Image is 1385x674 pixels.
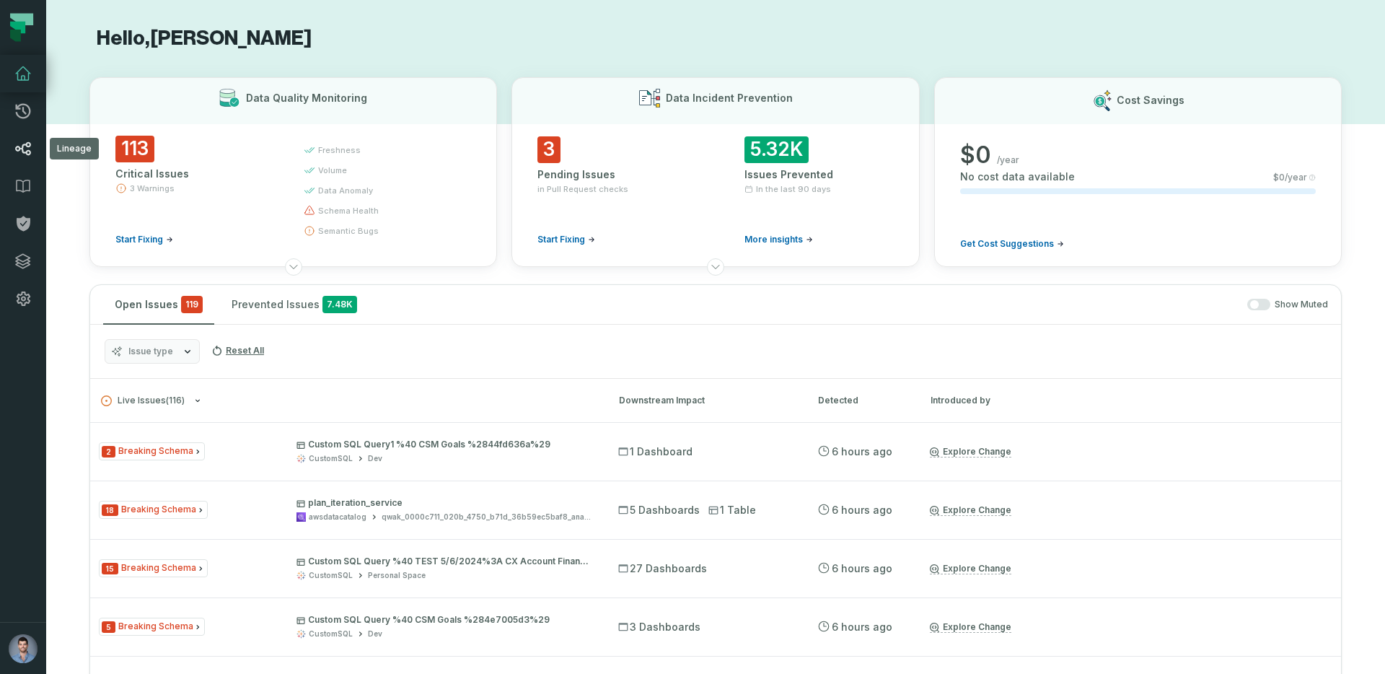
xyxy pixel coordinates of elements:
[318,185,373,196] span: data anomaly
[537,136,560,163] span: 3
[930,446,1011,458] a: Explore Change
[102,563,118,574] span: Severity
[318,225,379,237] span: semantic bugs
[105,339,200,364] button: Issue type
[368,570,426,581] div: Personal Space
[756,183,831,195] span: In the last 90 days
[128,346,173,357] span: Issue type
[101,395,185,406] span: Live Issues ( 116 )
[99,559,208,577] span: Issue Type
[1273,172,1307,183] span: $ 0 /year
[997,154,1019,166] span: /year
[708,503,756,517] span: 1 Table
[322,296,357,313] span: 7.48K
[102,446,115,458] span: Severity
[115,234,163,245] span: Start Fixing
[960,141,991,170] span: $ 0
[832,562,892,574] relative-time: Sep 8, 2025, 4:03 AM GMT+3
[99,442,205,460] span: Issue Type
[832,621,892,633] relative-time: Sep 8, 2025, 4:03 AM GMT+3
[832,504,892,516] relative-time: Sep 8, 2025, 4:03 AM GMT+3
[618,561,707,576] span: 27 Dashboards
[618,620,700,634] span: 3 Dashboards
[102,621,115,633] span: Severity
[101,395,593,406] button: Live Issues(116)
[619,394,792,407] div: Downstream Impact
[296,556,592,567] p: Custom SQL Query %40 TEST 5/6/2024%3A CX Account Financials %2857bf6f57%29
[130,183,175,194] span: 3 Warnings
[246,91,367,105] h3: Data Quality Monitoring
[181,296,203,313] span: critical issues and errors combined
[206,339,270,362] button: Reset All
[99,501,208,519] span: Issue Type
[89,26,1342,51] h1: Hello, [PERSON_NAME]
[930,504,1011,516] a: Explore Change
[115,136,154,162] span: 113
[818,394,905,407] div: Detected
[537,234,595,245] a: Start Fixing
[832,445,892,458] relative-time: Sep 8, 2025, 4:03 AM GMT+3
[744,234,803,245] span: More insights
[318,205,379,216] span: schema health
[374,299,1328,311] div: Show Muted
[744,234,813,245] a: More insights
[309,512,366,522] div: awsdatacatalog
[318,144,361,156] span: freshness
[309,629,353,639] div: CustomSQL
[618,445,692,459] span: 1 Dashboard
[537,183,628,195] span: in Pull Request checks
[930,563,1011,574] a: Explore Change
[931,394,1060,407] div: Introduced by
[511,77,919,267] button: Data Incident Prevention3Pending Issuesin Pull Request checksStart Fixing5.32KIssues PreventedIn ...
[296,497,592,509] p: plan_iteration_service
[930,621,1011,633] a: Explore Change
[309,453,353,464] div: CustomSQL
[50,138,99,159] div: Lineage
[537,167,687,182] div: Pending Issues
[744,136,809,163] span: 5.32K
[368,629,382,639] div: Dev
[296,439,592,450] p: Custom SQL Query1 %40 CSM Goals %2844fd636a%29
[103,285,214,324] button: Open Issues
[960,238,1064,250] a: Get Cost Suggestions
[368,453,382,464] div: Dev
[115,234,173,245] a: Start Fixing
[296,614,592,626] p: Custom SQL Query %40 CSM Goals %284e7005d3%29
[102,504,118,516] span: Severity
[960,170,1075,184] span: No cost data available
[666,91,793,105] h3: Data Incident Prevention
[537,234,585,245] span: Start Fixing
[960,238,1054,250] span: Get Cost Suggestions
[382,512,592,522] div: qwak_0000c711_020b_4750_b71d_36b59ec5baf8_analytics_data
[1117,93,1184,108] h3: Cost Savings
[220,285,369,324] button: Prevented Issues
[89,77,497,267] button: Data Quality Monitoring113Critical Issues3 WarningsStart Fixingfreshnessvolumedata anomalyschema ...
[318,165,347,176] span: volume
[618,503,700,517] span: 5 Dashboards
[934,77,1342,267] button: Cost Savings$0/yearNo cost data available$0/yearGet Cost Suggestions
[744,167,894,182] div: Issues Prevented
[9,634,38,663] img: avatar of Ori Machlis
[115,167,278,181] div: Critical Issues
[99,618,205,636] span: Issue Type
[309,570,353,581] div: CustomSQL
